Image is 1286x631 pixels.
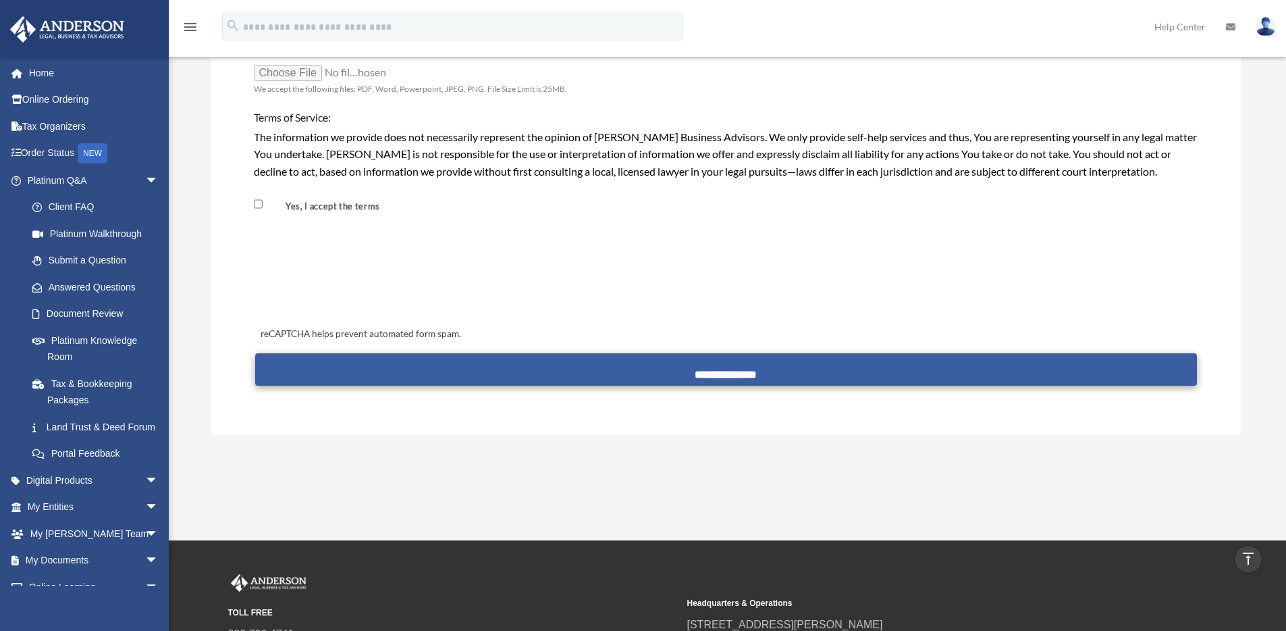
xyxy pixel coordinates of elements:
a: menu [182,24,198,35]
a: Submit a Question [19,247,179,274]
a: My Entitiesarrow_drop_down [9,494,179,521]
a: Document Review [19,301,172,328]
a: Land Trust & Deed Forum [19,413,179,440]
a: My [PERSON_NAME] Teamarrow_drop_down [9,520,179,547]
a: Client FAQ [19,194,179,221]
iframe: reCAPTCHA [257,247,462,299]
div: The information we provide does not necessarily represent the opinion of [PERSON_NAME] Business A... [254,128,1198,180]
span: arrow_drop_down [145,520,172,548]
a: vertical_align_top [1234,545,1262,574]
a: Platinum Q&Aarrow_drop_down [9,167,179,194]
img: Anderson Advisors Platinum Portal [228,574,309,592]
img: User Pic [1256,17,1276,36]
h4: Terms of Service: [254,110,1198,125]
i: vertical_align_top [1240,551,1256,567]
div: reCAPTCHA helps prevent automated form spam. [255,326,1197,343]
a: My Documentsarrow_drop_down [9,547,179,574]
a: Digital Productsarrow_drop_down [9,467,179,494]
a: Online Ordering [9,86,179,113]
i: menu [182,19,198,35]
label: Yes, I accept the terms [265,200,385,213]
img: Anderson Advisors Platinum Portal [6,16,128,43]
span: arrow_drop_down [145,494,172,522]
a: Tax & Bookkeeping Packages [19,370,179,413]
a: Tax Organizers [9,113,179,140]
a: Online Learningarrow_drop_down [9,574,179,601]
a: Platinum Walkthrough [19,220,179,247]
div: NEW [78,143,107,163]
a: [STREET_ADDRESS][PERSON_NAME] [687,619,883,630]
span: arrow_drop_down [145,167,172,195]
a: Answered Questions [19,274,179,301]
span: arrow_drop_down [145,574,172,601]
span: arrow_drop_down [145,467,172,495]
a: Portal Feedback [19,440,179,468]
a: Home [9,59,179,86]
i: search [225,18,240,33]
span: arrow_drop_down [145,547,172,575]
span: We accept the following files: PDF, Word, Powerpoint, JPEG, PNG. File Size Limit is 25MB. [254,84,567,94]
a: Platinum Knowledge Room [19,327,179,370]
small: Headquarters & Operations [687,597,1137,611]
a: Order StatusNEW [9,140,179,168]
small: TOLL FREE [228,606,678,620]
